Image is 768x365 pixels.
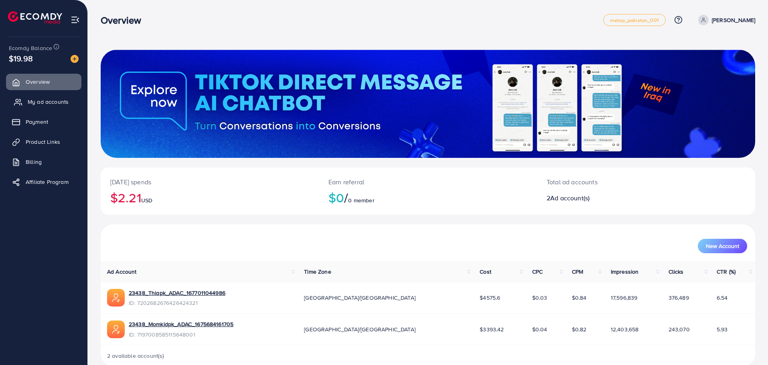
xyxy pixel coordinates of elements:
[141,196,152,204] span: USD
[26,178,69,186] span: Affiliate Program
[734,329,762,359] iframe: Chat
[698,239,747,253] button: New Account
[71,15,80,24] img: menu
[6,94,81,110] a: My ad accounts
[547,194,691,202] h2: 2
[304,294,415,302] span: [GEOGRAPHIC_DATA]/[GEOGRAPHIC_DATA]
[8,11,62,24] img: logo
[611,294,638,302] span: 17,596,839
[532,268,543,276] span: CPC
[717,268,736,276] span: CTR (%)
[669,325,690,333] span: 243,070
[129,320,233,328] a: 23438_Momkidpk_ADAC_1675684161705
[550,194,590,202] span: Ad account(s)
[129,289,225,297] a: 23438_Thiapk_ADAC_1677011044986
[717,294,728,302] span: 6.54
[9,52,33,64] span: $19.98
[611,268,639,276] span: Impression
[26,158,42,166] span: Billing
[129,331,233,339] span: ID: 7197008585115648001
[695,15,755,25] a: [PERSON_NAME]
[110,177,309,187] p: [DATE] spends
[712,15,755,25] p: [PERSON_NAME]
[110,190,309,205] h2: $2.21
[107,268,137,276] span: Ad Account
[328,190,527,205] h2: $0
[572,325,587,333] span: $0.82
[6,114,81,130] a: Payment
[603,14,666,26] a: metap_pakistan_001
[129,299,225,307] span: ID: 7202682676426424321
[532,325,547,333] span: $0.04
[26,118,48,126] span: Payment
[532,294,547,302] span: $0.03
[26,78,50,86] span: Overview
[572,268,583,276] span: CPM
[107,289,125,307] img: ic-ads-acc.e4c84228.svg
[480,268,491,276] span: Cost
[547,177,691,187] p: Total ad accounts
[304,268,331,276] span: Time Zone
[107,352,164,360] span: 2 available account(s)
[9,44,52,52] span: Ecomdy Balance
[6,174,81,190] a: Affiliate Program
[572,294,587,302] span: $0.84
[610,18,659,23] span: metap_pakistan_001
[348,196,374,204] span: 0 member
[717,325,728,333] span: 5.93
[706,243,739,249] span: New Account
[71,55,79,63] img: image
[611,325,639,333] span: 12,403,658
[101,14,148,26] h3: Overview
[669,268,684,276] span: Clicks
[6,154,81,170] a: Billing
[6,74,81,90] a: Overview
[107,321,125,338] img: ic-ads-acc.e4c84228.svg
[480,325,504,333] span: $3393.42
[480,294,500,302] span: $4575.6
[328,177,527,187] p: Earn referral
[669,294,689,302] span: 376,489
[26,138,60,146] span: Product Links
[304,325,415,333] span: [GEOGRAPHIC_DATA]/[GEOGRAPHIC_DATA]
[344,188,348,207] span: /
[6,134,81,150] a: Product Links
[28,98,69,106] span: My ad accounts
